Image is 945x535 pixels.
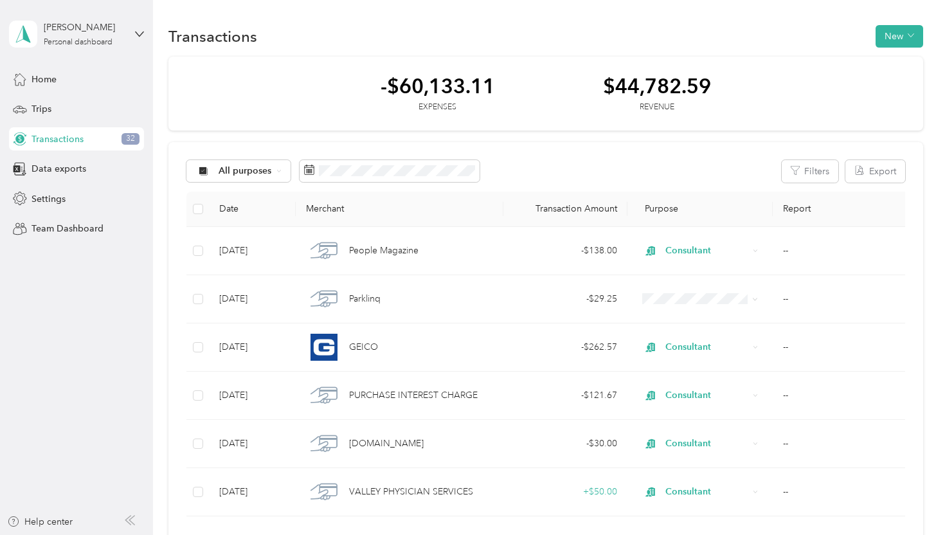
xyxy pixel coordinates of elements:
td: -- [773,420,911,468]
div: Revenue [603,102,711,113]
h1: Transactions [168,30,257,43]
img: PURCHASE INTEREST CHARGE [310,382,337,409]
button: Export [845,160,905,183]
span: Consultant [665,244,748,258]
button: Help center [7,515,73,529]
span: PURCHASE INTEREST CHARGE [349,388,478,403]
td: [DATE] [209,323,296,372]
div: - $138.00 [514,244,618,258]
span: People Magazine [349,244,419,258]
td: [DATE] [209,372,296,420]
th: Merchant [296,192,503,227]
button: New [876,25,923,48]
span: VALLEY PHYSICIAN SERVICES [349,485,473,499]
th: Report [773,192,911,227]
span: All purposes [219,167,272,176]
td: -- [773,323,911,372]
td: [DATE] [209,227,296,275]
div: - $121.67 [514,388,618,403]
span: Home [32,73,57,86]
div: + $50.00 [514,485,618,499]
span: Settings [32,192,66,206]
span: Transactions [32,132,84,146]
img: People Magazine [310,237,337,264]
span: Consultant [665,340,748,354]
span: GEICO [349,340,378,354]
div: - $262.57 [514,340,618,354]
img: Recreation.gov [310,430,337,457]
span: Consultant [665,437,748,451]
div: - $29.25 [514,292,618,306]
div: - $30.00 [514,437,618,451]
div: $44,782.59 [603,75,711,97]
img: VALLEY PHYSICIAN SERVICES [310,478,337,505]
button: Filters [782,160,838,183]
span: 32 [122,133,139,145]
div: Personal dashboard [44,39,113,46]
span: Data exports [32,162,86,176]
span: Team Dashboard [32,222,104,235]
td: [DATE] [209,275,296,323]
span: Trips [32,102,51,116]
td: -- [773,227,911,275]
div: [PERSON_NAME] [44,21,124,34]
td: [DATE] [209,420,296,468]
span: Consultant [665,388,748,403]
span: Consultant [665,485,748,499]
span: Purpose [638,203,678,214]
img: Parklinq [310,286,337,313]
td: -- [773,275,911,323]
td: -- [773,468,911,516]
img: GEICO [310,334,337,361]
iframe: Everlance-gr Chat Button Frame [873,463,945,535]
div: Expenses [381,102,495,113]
span: Parklinq [349,292,381,306]
td: [DATE] [209,468,296,516]
span: [DOMAIN_NAME] [349,437,424,451]
th: Date [209,192,296,227]
div: -$60,133.11 [381,75,495,97]
td: -- [773,372,911,420]
th: Transaction Amount [503,192,628,227]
